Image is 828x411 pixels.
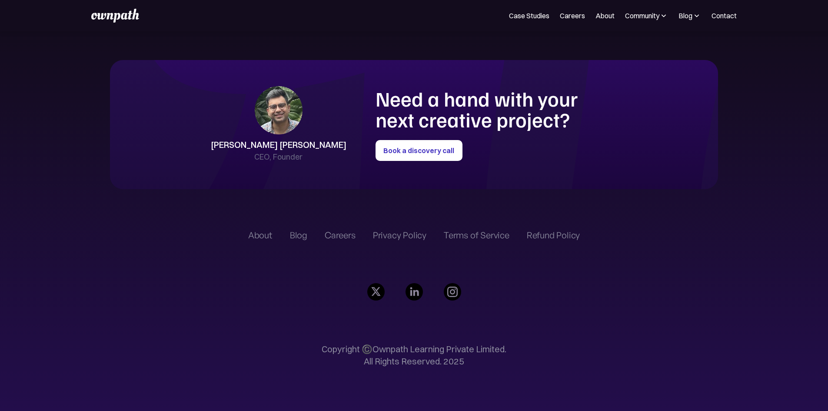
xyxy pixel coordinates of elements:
[625,10,668,21] div: Community
[322,343,506,368] p: Copyright ©️Ownpath Learning Private Limited. All Rights Reserved. 2025
[254,151,303,163] div: CEO, Founder
[444,230,509,241] a: Terms of Service
[325,230,356,241] a: Careers
[595,10,615,21] a: About
[373,230,426,241] a: Privacy Policy
[248,230,273,241] a: About
[625,10,659,21] div: Community
[560,10,585,21] a: Careers
[290,230,307,241] a: Blog
[678,10,692,21] div: Blog
[712,10,737,21] a: Contact
[527,230,580,241] a: Refund Policy
[509,10,549,21] a: Case Studies
[376,88,612,130] h1: Need a hand with your next creative project?
[678,10,701,21] div: Blog
[376,140,462,161] a: Book a discovery call
[211,139,346,151] div: [PERSON_NAME] [PERSON_NAME]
